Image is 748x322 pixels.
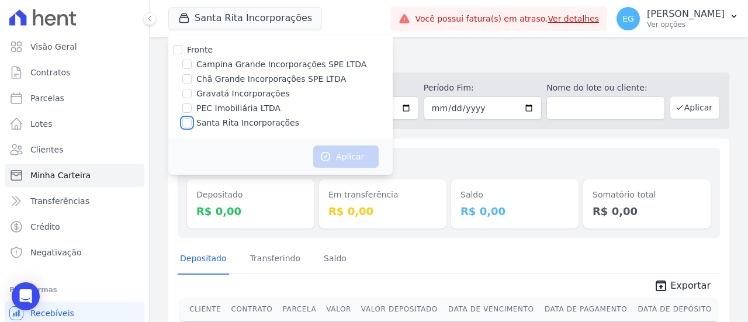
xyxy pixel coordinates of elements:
span: Recebíveis [30,307,74,319]
a: Minha Carteira [5,164,144,187]
th: Data de Depósito [633,297,718,321]
button: EG [PERSON_NAME] Ver opções [607,2,748,35]
dt: Somatório total [593,189,701,201]
label: Campina Grande Incorporações SPE LTDA [196,58,366,71]
th: Valor [321,297,356,321]
label: Chã Grande Incorporações SPE LTDA [196,73,346,85]
span: Lotes [30,118,53,130]
dd: R$ 0,00 [328,203,437,219]
h2: Minha Carteira [168,47,729,68]
th: Cliente [180,297,226,321]
a: Parcelas [5,86,144,110]
a: Saldo [321,244,349,275]
dt: Saldo [460,189,569,201]
th: Valor Depositado [356,297,444,321]
button: Aplicar [313,146,379,168]
span: Minha Carteira [30,169,91,181]
label: Período Fim: [424,82,542,94]
a: Visão Geral [5,35,144,58]
th: Data de Pagamento [540,297,633,321]
a: Clientes [5,138,144,161]
label: Santa Rita Incorporações [196,117,299,129]
span: Parcelas [30,92,64,104]
th: Parcela [278,297,322,321]
dt: Em transferência [328,189,437,201]
p: [PERSON_NAME] [647,8,725,20]
dd: R$ 0,00 [593,203,701,219]
th: Contrato [226,297,278,321]
span: Visão Geral [30,41,77,53]
a: Negativação [5,241,144,264]
a: Ver detalhes [548,14,600,23]
span: Crédito [30,221,60,233]
a: unarchive Exportar [645,279,720,295]
div: Plataformas [9,283,140,297]
label: Fronte [187,45,213,54]
span: Você possui fatura(s) em atraso. [415,13,599,25]
p: Ver opções [647,20,725,29]
dd: R$ 0,00 [460,203,569,219]
dd: R$ 0,00 [196,203,305,219]
th: Data de Vencimento [444,297,540,321]
label: Gravatá Incorporações [196,88,290,100]
span: EG [622,15,634,23]
a: Crédito [5,215,144,238]
span: Contratos [30,67,70,78]
a: Contratos [5,61,144,84]
a: Transferindo [248,244,303,275]
a: Transferências [5,189,144,213]
label: PEC Imobiliária LTDA [196,102,280,115]
div: Open Intercom Messenger [12,282,40,310]
span: Negativação [30,247,82,258]
label: Nome do lote ou cliente: [546,82,664,94]
i: unarchive [654,279,668,293]
span: Clientes [30,144,63,155]
span: Transferências [30,195,89,207]
button: Santa Rita Incorporações [168,7,322,29]
a: Depositado [178,244,229,275]
span: Exportar [670,279,711,293]
a: Lotes [5,112,144,136]
button: Aplicar [670,96,720,119]
dt: Depositado [196,189,305,201]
